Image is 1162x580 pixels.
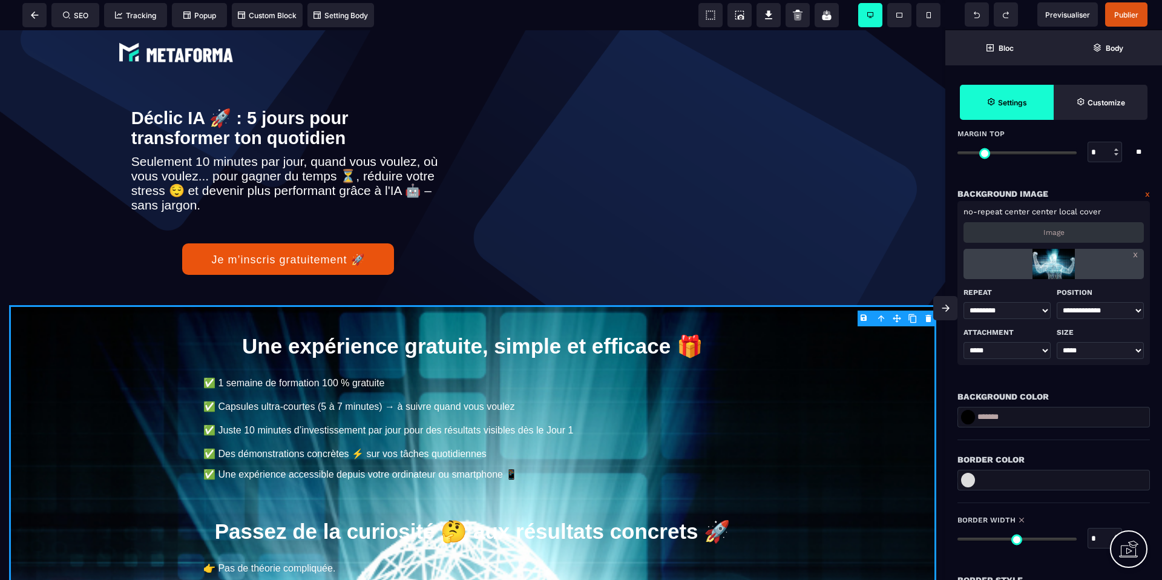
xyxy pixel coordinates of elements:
[200,435,745,453] text: ✅ Une expérience accessible depuis votre ordinateur ou smartphone 📱
[1133,249,1138,260] a: x
[963,325,1051,340] p: Attachment
[1045,10,1090,19] span: Previsualiser
[1114,10,1138,19] span: Publier
[957,515,1016,525] span: Border Width
[1054,30,1162,65] span: Open Layer Manager
[1005,207,1057,216] span: center center
[1054,85,1147,120] span: Open Style Manager
[183,11,216,20] span: Popup
[1059,207,1077,216] span: local
[131,74,445,121] text: Déclic IA 🚀 : 5 jours pour transformer ton quotidien
[963,207,1002,216] span: no-repeat
[9,304,936,332] text: Une expérience gratuite, simple et efficace 🎁
[1106,44,1123,53] strong: Body
[960,85,1054,120] span: Settings
[200,415,745,432] text: ✅ Des démonstrations concrètes ⚡ sur vos tâches quotidiennes
[1080,207,1101,216] span: cover
[200,344,745,361] text: ✅ 1 semaine de formation 100 % gratuite
[200,391,745,409] text: ✅ Juste 10 minutes d’investissement par jour pour des résultats visibles dès le Jour 1
[313,11,368,20] span: Setting Body
[963,285,1051,300] p: Repeat
[945,30,1054,65] span: Open Blocks
[1145,186,1150,201] a: x
[1057,285,1144,300] p: Position
[1017,249,1089,279] img: loading
[698,3,723,27] span: View components
[116,9,237,36] img: e6894688e7183536f91f6cf1769eef69_LOGO_BLANC.png
[182,213,394,245] button: Je m’inscris gratuitement 🚀
[9,489,936,517] text: Passez de la curiosité 🤔 aux résultats concrets 🚀
[200,529,745,547] text: 👉 Pas de théorie compliquée.
[1043,228,1065,237] p: Image
[238,11,297,20] span: Custom Block
[957,389,1150,404] div: Background Color
[131,121,445,185] text: Seulement 10 minutes par jour, quand vous voulez, où vous voulez... pour gagner du temps ⏳, rédui...
[1037,2,1098,27] span: Preview
[200,367,745,385] text: ✅ Capsules ultra-courtes (5 à 7 minutes) → à suivre quand vous voulez
[1057,325,1144,340] p: Size
[998,98,1027,107] strong: Settings
[63,11,88,20] span: SEO
[727,3,752,27] span: Screenshot
[957,186,1048,201] p: Background Image
[1088,98,1125,107] strong: Customize
[115,11,156,20] span: Tracking
[957,452,1150,467] div: Border Color
[957,129,1005,139] span: Margin Top
[999,44,1014,53] strong: Bloc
